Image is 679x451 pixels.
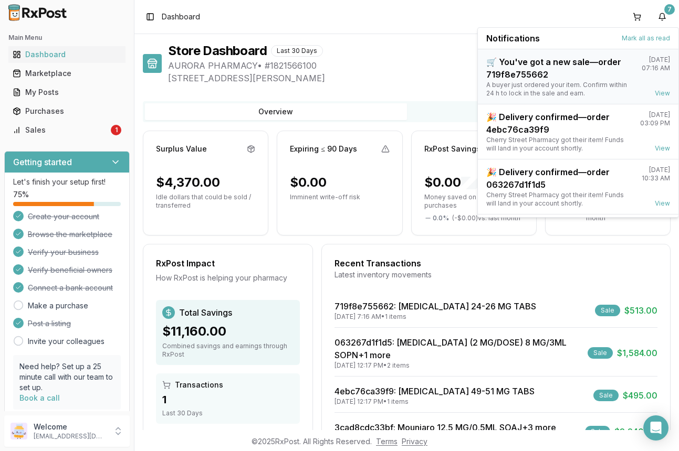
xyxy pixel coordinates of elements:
a: 3cad8cdc33bf: Mounjaro 12.5 MG/0.5ML SOAJ+3 more [335,422,556,433]
span: ( - $0.00 ) vs. last month [452,214,520,222]
span: [STREET_ADDRESS][PERSON_NAME] [168,72,671,84]
div: Cherry Street Pharmacy got their item! Funds will land in your account shortly. [486,136,632,153]
span: $1,584.00 [617,347,657,359]
div: Last 30 Days [162,409,294,417]
a: Book a call [19,393,60,402]
a: Marketplace [8,64,126,83]
img: RxPost Logo [4,4,71,21]
button: Purchases [4,103,130,120]
span: $513.00 [624,304,657,317]
div: Open Intercom Messenger [643,415,668,441]
p: Imminent write-off risk [290,193,389,201]
span: $3,240.00 [614,425,657,438]
button: Sales1 [4,122,130,138]
button: 7 [654,8,671,25]
span: Post a listing [28,318,71,329]
span: Browse the marketplace [28,229,112,240]
button: Transactions [407,103,669,120]
div: Purchases [13,106,121,116]
div: How RxPost is helping your pharmacy [156,273,300,283]
nav: breadcrumb [162,12,200,22]
span: Connect a bank account [28,283,113,293]
div: 7 [664,4,675,15]
div: Surplus Value [156,144,207,154]
div: [DATE] 7:16 AM • 1 items [335,313,536,321]
div: 07:16 AM [642,64,670,72]
div: $4,370.00 [156,174,220,191]
a: Terms [376,437,398,446]
div: Cherry Street Pharmacy got their item! Funds will land in your account shortly. [486,191,633,208]
h2: Main Menu [8,34,126,42]
div: [DATE] [649,166,670,174]
a: Sales1 [8,121,126,139]
img: User avatar [11,423,27,439]
button: Dashboard [4,46,130,63]
div: My Posts [13,87,121,98]
div: Dashboard [13,49,121,60]
div: Sale [593,390,619,401]
div: Sale [588,347,613,359]
span: Notifications [486,32,540,45]
span: 75 % [13,189,29,200]
div: [DATE] 12:17 PM • 1 items [335,398,535,406]
p: Need help? Set up a 25 minute call with our team to set up. [19,361,114,393]
span: $495.00 [623,389,657,402]
h3: Getting started [13,156,72,168]
div: [DATE] [649,56,670,64]
a: Privacy [402,437,427,446]
button: Overview [145,103,407,120]
div: Last 30 Days [271,45,323,57]
div: Combined savings and earnings through RxPost [162,342,294,359]
div: $0.00 [290,174,327,191]
span: AURORA PHARMACY • # 1821566100 [168,59,671,72]
span: Transactions [175,380,223,390]
div: 03:09 PM [640,119,670,127]
div: RxPost Impact [156,257,300,270]
div: 1 [162,392,294,407]
p: Money saved on RxPost purchases [424,193,524,210]
div: Sales [13,125,109,135]
a: Make a purchase [28,300,88,311]
div: 1 [111,125,121,135]
div: Sale [595,305,620,316]
a: View [655,199,670,208]
h1: Store Dashboard [168,42,267,59]
div: Marketplace [13,68,121,79]
span: Dashboard [162,12,200,22]
button: My Posts [4,84,130,101]
span: Verify beneficial owners [28,265,112,275]
span: Create your account [28,211,99,222]
div: $11,160.00 [162,323,294,340]
div: [DATE] 12:17 PM • 2 items [335,361,583,370]
a: Dashboard [8,45,126,64]
p: Welcome [34,422,107,432]
span: Verify your business [28,247,99,257]
a: 719f8e755662: [MEDICAL_DATA] 24-26 MG TABS [335,301,536,312]
div: Recent Transactions [335,257,657,270]
a: 063267d1f1d5: [MEDICAL_DATA] (2 MG/DOSE) 8 MG/3ML SOPN+1 more [335,337,567,360]
div: 🎉 Delivery confirmed—order 4ebc76ca39f9 [486,111,632,136]
div: Latest inventory movements [335,270,657,280]
span: Total Savings [179,306,232,319]
p: Let's finish your setup first! [13,177,121,187]
div: [DATE] [649,111,670,119]
a: My Posts [8,83,126,102]
div: 10:33 AM [642,174,670,182]
p: [EMAIL_ADDRESS][DOMAIN_NAME] [34,432,107,441]
button: Marketplace [4,65,130,82]
a: View [655,144,670,153]
a: View [655,89,670,98]
a: Invite your colleagues [28,336,105,347]
div: A buyer just ordered your item. Confirm within 24 h to lock in the sale and earn. [486,81,633,98]
a: 4ebc76ca39f9: [MEDICAL_DATA] 49-51 MG TABS [335,386,535,396]
div: 🛒 You've got a new sale—order 719f8e755662 [486,56,633,81]
div: Sale [585,426,610,437]
div: RxPost Savings [424,144,480,154]
div: 🎉 Delivery confirmed—order 063267d1f1d5 [486,166,633,191]
p: Idle dollars that could be sold / transferred [156,193,255,210]
span: 0.0 % [433,214,449,222]
div: $0.00 [424,174,503,191]
button: Mark all as read [622,34,670,42]
a: Purchases [8,102,126,121]
div: Expiring ≤ 90 Days [290,144,357,154]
